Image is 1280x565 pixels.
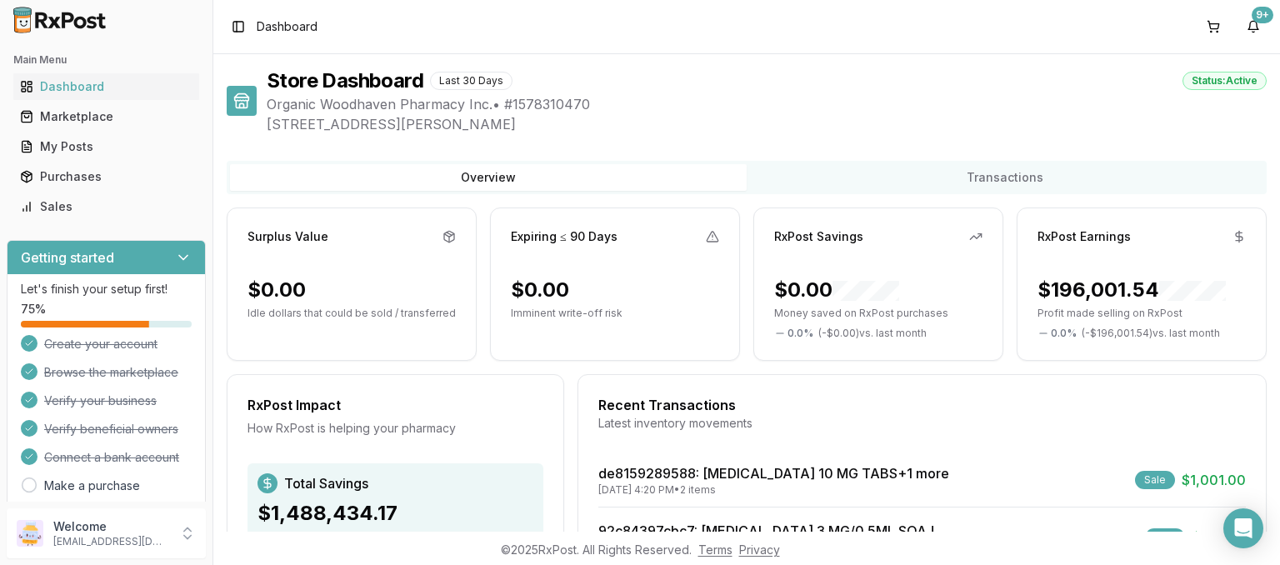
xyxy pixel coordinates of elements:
[20,138,192,155] div: My Posts
[44,449,179,466] span: Connect a bank account
[44,392,157,409] span: Verify your business
[1223,508,1263,548] div: Open Intercom Messenger
[598,483,949,497] div: [DATE] 4:20 PM • 2 items
[511,307,719,320] p: Imminent write-off risk
[53,535,169,548] p: [EMAIL_ADDRESS][DOMAIN_NAME]
[257,500,533,527] div: $1,488,434.17
[267,94,1267,114] span: Organic Woodhaven Pharmacy Inc. • # 1578310470
[44,477,140,494] a: Make a purchase
[21,301,46,317] span: 75 %
[7,193,206,220] button: Sales
[1240,13,1267,40] button: 9+
[20,78,192,95] div: Dashboard
[13,192,199,222] a: Sales
[284,473,368,493] span: Total Savings
[21,247,114,267] h3: Getting started
[598,522,934,539] a: 92c84397cbc7: [MEDICAL_DATA] 3 MG/0.5ML SOAJ
[818,327,927,340] span: ( - $0.00 ) vs. last month
[774,277,899,303] div: $0.00
[739,542,780,557] a: Privacy
[1252,7,1273,23] div: 9+
[13,72,199,102] a: Dashboard
[1037,277,1226,303] div: $196,001.54
[20,198,192,215] div: Sales
[1051,327,1077,340] span: 0.0 %
[598,465,949,482] a: de8159289588: [MEDICAL_DATA] 10 MG TABS+1 more
[1037,228,1131,245] div: RxPost Earnings
[698,542,732,557] a: Terms
[53,518,169,535] p: Welcome
[267,67,423,94] h1: Store Dashboard
[1082,327,1220,340] span: ( - $196,001.54 ) vs. last month
[430,72,512,90] div: Last 30 Days
[598,395,1246,415] div: Recent Transactions
[21,281,192,297] p: Let's finish your setup first!
[13,162,199,192] a: Purchases
[13,132,199,162] a: My Posts
[7,103,206,130] button: Marketplace
[44,336,157,352] span: Create your account
[247,228,328,245] div: Surplus Value
[13,53,199,67] h2: Main Menu
[247,307,456,320] p: Idle dollars that could be sold / transferred
[774,307,982,320] p: Money saved on RxPost purchases
[511,277,569,303] div: $0.00
[1182,470,1246,490] span: $1,001.00
[20,108,192,125] div: Marketplace
[1135,471,1175,489] div: Sale
[247,420,543,437] div: How RxPost is helping your pharmacy
[230,164,747,191] button: Overview
[13,102,199,132] a: Marketplace
[1192,527,1246,547] span: $773.50
[17,520,43,547] img: User avatar
[257,530,533,543] div: Combined savings and earnings through RxPost
[247,277,306,303] div: $0.00
[20,168,192,185] div: Purchases
[1145,528,1185,547] div: Sale
[7,133,206,160] button: My Posts
[257,18,317,35] nav: breadcrumb
[267,114,1267,134] span: [STREET_ADDRESS][PERSON_NAME]
[247,395,543,415] div: RxPost Impact
[1182,72,1267,90] div: Status: Active
[44,421,178,437] span: Verify beneficial owners
[747,164,1263,191] button: Transactions
[1037,307,1246,320] p: Profit made selling on RxPost
[7,73,206,100] button: Dashboard
[7,7,113,33] img: RxPost Logo
[598,415,1246,432] div: Latest inventory movements
[44,364,178,381] span: Browse the marketplace
[774,228,863,245] div: RxPost Savings
[7,163,206,190] button: Purchases
[511,228,617,245] div: Expiring ≤ 90 Days
[257,18,317,35] span: Dashboard
[787,327,813,340] span: 0.0 %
